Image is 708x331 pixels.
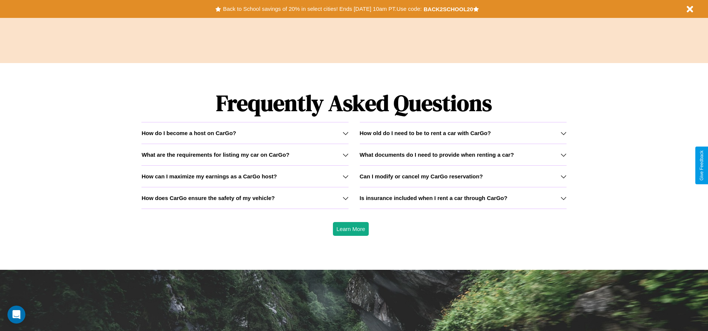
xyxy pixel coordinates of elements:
[333,222,369,236] button: Learn More
[360,130,491,136] h3: How old do I need to be to rent a car with CarGo?
[360,173,483,179] h3: Can I modify or cancel my CarGo reservation?
[699,150,704,181] div: Give Feedback
[7,306,25,324] div: Open Intercom Messenger
[360,152,514,158] h3: What documents do I need to provide when renting a car?
[141,173,277,179] h3: How can I maximize my earnings as a CarGo host?
[141,152,289,158] h3: What are the requirements for listing my car on CarGo?
[141,195,275,201] h3: How does CarGo ensure the safety of my vehicle?
[221,4,423,14] button: Back to School savings of 20% in select cities! Ends [DATE] 10am PT.Use code:
[141,84,566,122] h1: Frequently Asked Questions
[424,6,473,12] b: BACK2SCHOOL20
[360,195,508,201] h3: Is insurance included when I rent a car through CarGo?
[141,130,236,136] h3: How do I become a host on CarGo?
